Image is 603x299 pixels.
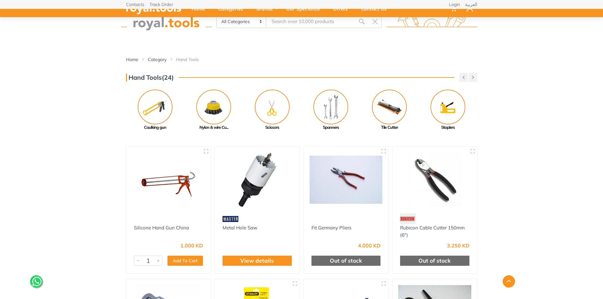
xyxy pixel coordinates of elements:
[126,2,144,7] a: Contacts
[138,90,173,124] img: Royal - Caulking gun
[302,90,360,131] a: Spanners
[134,225,189,231] a: Silicone Hand Gun China
[419,90,477,131] a: Staplers
[243,90,302,131] a: Scissors
[221,153,294,207] img: Royal Tools - Metal Hole Saw
[196,90,231,124] img: Royal - Nylon & wire Cup
[223,225,257,231] a: Metal Hole Saw
[465,2,477,7] a: العربية
[358,243,380,248] div: 4.000 KD
[134,213,147,224] img: 1.webp
[176,56,208,63] li: Hand Tools
[419,124,477,131] div: Staplers
[360,90,419,131] a: Tile Cutter
[185,90,243,131] a: Nylon & wire Cu...
[121,13,212,30] img: royal.tools Logo
[126,56,138,63] a: Home
[430,90,465,124] img: Royal - Staplers
[302,124,360,131] div: Spanners
[167,256,203,266] button: Add To Cart
[126,90,185,131] a: Caulking gun
[400,213,416,224] img: 33.webp
[223,213,238,224] img: 20.webp
[313,90,348,124] img: Royal - Spanners
[360,124,419,131] div: Tile Cutter
[266,15,355,28] input: Site search
[311,256,381,266] div: Out of stock
[372,90,407,124] img: Royal - Tile Cutter
[217,16,267,28] select: Category
[400,256,469,266] div: Out of stock
[398,153,471,207] img: Royal Tools - Rubicon Cable Cutter 150mm (6
[126,74,174,81] h3: Hand Tools(24)
[132,153,205,207] img: Royal Tools - Silicone Hand Gun China
[311,225,351,231] a: Fit Germany Pliers
[311,213,325,224] img: 1.webp
[126,56,477,63] nav: breadcrumb
[386,13,477,30] img: royal.tools Logo
[447,243,469,248] div: 3.250 KD
[400,225,465,238] a: Rubicon Cable Cutter 150mm (6")
[240,257,274,265] a: View details
[180,243,203,248] div: 1.000 KD
[449,2,460,7] a: Login
[148,56,166,63] a: Category
[126,124,185,131] div: Caulking gun
[310,153,383,207] img: Royal Tools - Fit Germany Pliers
[243,124,302,131] div: Scissors
[185,124,243,131] div: Nylon & wire Cu...
[149,2,173,7] a: Track Order
[255,90,290,124] img: Royal - Scissors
